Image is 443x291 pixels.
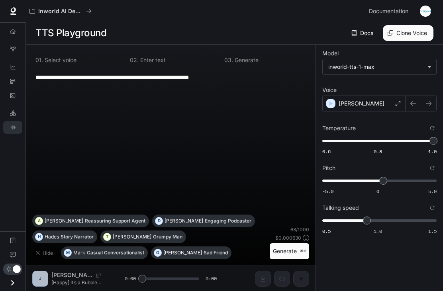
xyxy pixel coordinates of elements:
[45,219,83,223] p: [PERSON_NAME]
[3,107,22,119] a: LLM Playground
[428,203,437,212] button: Reset to default
[428,188,437,195] span: 5.0
[420,6,431,17] img: User avatar
[322,165,335,171] p: Pitch
[270,243,309,260] button: Generate⌘⏎
[428,164,437,172] button: Reset to default
[233,57,259,63] p: Generate
[35,230,43,243] div: H
[383,25,433,41] button: Clone Voice
[45,234,59,239] p: Hades
[43,57,76,63] p: Select voice
[339,100,384,107] p: [PERSON_NAME]
[32,246,58,259] button: Hide
[322,205,359,211] p: Talking speed
[322,148,331,155] span: 0.6
[163,250,202,255] p: [PERSON_NAME]
[154,246,161,259] div: O
[85,219,145,223] p: Reassuring Support Agent
[35,57,43,63] p: 0 1 .
[322,228,331,234] span: 0.5
[224,57,233,63] p: 0 3 .
[4,275,22,291] button: Open drawer
[35,25,106,41] h1: TTS Playground
[165,219,203,223] p: [PERSON_NAME]
[152,215,255,227] button: D[PERSON_NAME]Engaging Podcaster
[130,57,139,63] p: 0 2 .
[428,124,437,133] button: Reset to default
[290,226,309,233] p: 63 / 1000
[322,51,339,56] p: Model
[374,148,382,155] span: 0.8
[87,250,144,255] p: Casual Conversationalist
[323,59,436,74] div: inworld-tts-1-max
[61,234,94,239] p: Story Narrator
[155,215,163,227] div: D
[100,230,186,243] button: T[PERSON_NAME]Grumpy Man
[3,234,22,247] a: Documentation
[428,228,437,234] span: 1.5
[3,75,22,88] a: Traces
[151,246,231,259] button: O[PERSON_NAME]Sad Friend
[418,3,433,19] button: User avatar
[322,87,337,93] p: Voice
[64,246,71,259] div: M
[113,234,151,239] p: [PERSON_NAME]
[350,25,376,41] a: Docs
[104,230,111,243] div: T
[3,61,22,73] a: Dashboards
[3,89,22,102] a: Logs
[13,264,21,273] span: Dark mode toggle
[374,228,382,234] span: 1.0
[300,249,306,254] p: ⌘⏎
[61,246,148,259] button: MMarkCasual Conversationalist
[322,125,356,131] p: Temperature
[428,148,437,155] span: 1.0
[3,43,22,55] a: Graph Registry
[205,219,251,223] p: Engaging Podcaster
[3,248,22,261] a: Feedback
[32,230,97,243] button: HHadesStory Narrator
[275,234,301,241] p: $ 0.000630
[328,63,423,71] div: inworld-tts-1-max
[153,234,182,239] p: Grumpy Man
[3,121,22,134] a: TTS Playground
[139,57,166,63] p: Enter text
[26,3,95,19] button: All workspaces
[376,188,379,195] span: 0
[35,215,43,227] div: A
[32,215,149,227] button: A[PERSON_NAME]Reassuring Support Agent
[73,250,85,255] p: Mark
[38,8,83,15] p: Inworld AI Demos
[369,6,408,16] span: Documentation
[366,3,414,19] a: Documentation
[204,250,228,255] p: Sad Friend
[322,188,333,195] span: -5.0
[3,25,22,38] a: Overview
